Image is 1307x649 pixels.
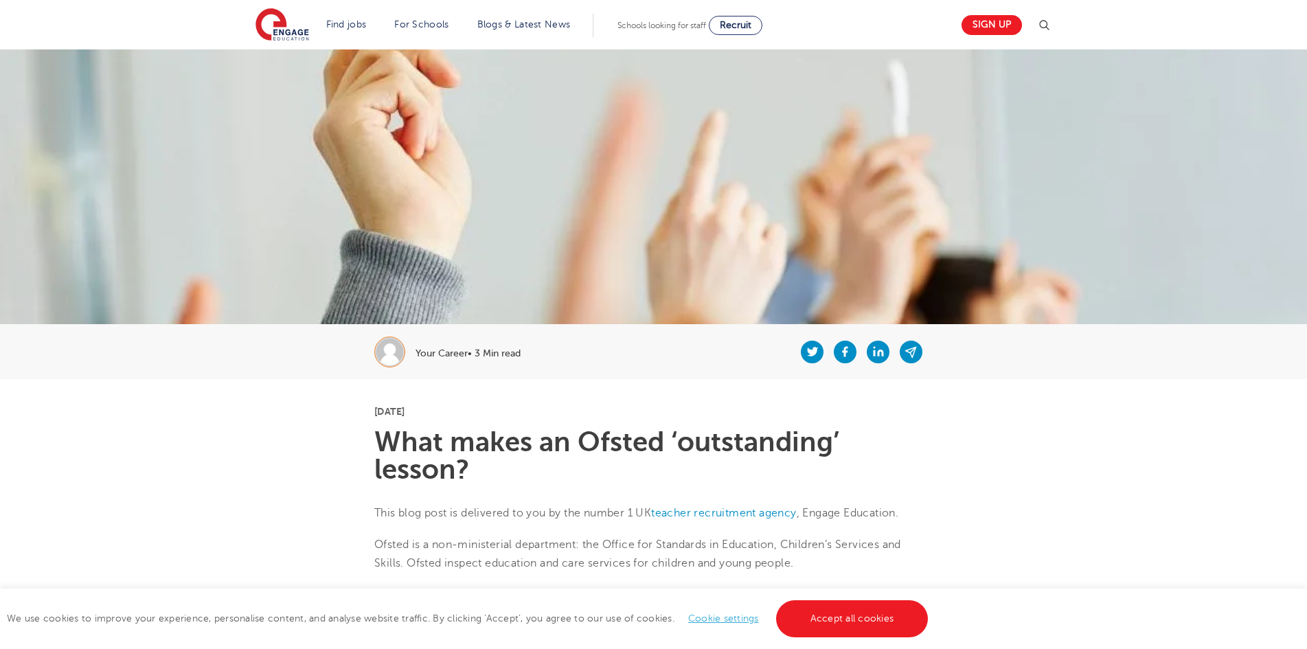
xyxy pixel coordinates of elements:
span: Schools looking for staff [617,21,706,30]
a: For Schools [394,19,448,30]
a: Find jobs [326,19,367,30]
h1: What makes an Ofsted ‘outstanding’ lesson? [374,429,933,483]
p: Your Career• 3 Min read [416,349,521,358]
a: Blogs & Latest News [477,19,571,30]
p: [DATE] [374,407,933,416]
img: Engage Education [255,8,309,43]
span: We use cookies to improve your experience, personalise content, and analyse website traffic. By c... [7,613,931,624]
span: This blog post is delivered to you by the number 1 UK , Engage Education. [374,507,898,519]
a: teacher recruitment agency [651,507,796,519]
span: Ofsted is a non-ministerial department: the Office for Standards in Education, Children’s Service... [374,538,901,569]
a: Accept all cookies [776,600,929,637]
span: Recruit [720,20,751,30]
a: Sign up [962,15,1022,35]
a: Cookie settings [688,613,759,624]
a: Recruit [709,16,762,35]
